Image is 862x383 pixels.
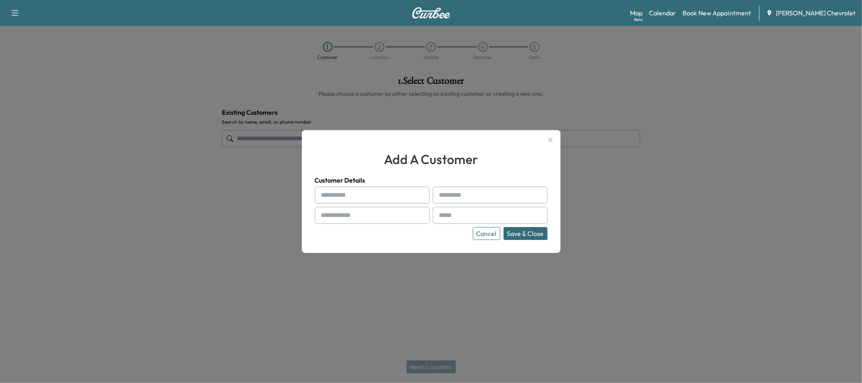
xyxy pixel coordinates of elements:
h2: add a customer [315,149,548,169]
img: Curbee Logo [412,7,451,19]
button: Cancel [473,227,500,240]
a: Book New Appointment [683,8,751,18]
span: [PERSON_NAME] Chevrolet [776,8,856,18]
div: Beta [634,17,643,23]
a: MapBeta [630,8,643,18]
h4: Customer Details [315,175,548,185]
button: Save & Close [504,227,548,240]
a: Calendar [649,8,676,18]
